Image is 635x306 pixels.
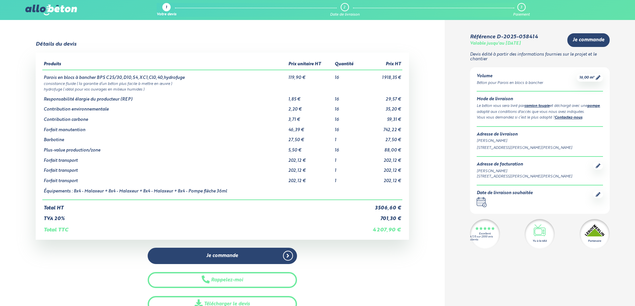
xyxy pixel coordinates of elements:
[477,145,603,151] div: [STREET_ADDRESS][PERSON_NAME][PERSON_NAME]
[361,123,402,133] td: 742,22 €
[477,74,543,79] div: Volume
[42,133,287,143] td: Barbotine
[42,173,287,184] td: Forfait transport
[287,173,333,184] td: 202,12 €
[361,173,402,184] td: 202,12 €
[361,70,402,81] td: 1 918,35 €
[330,3,360,17] a: 2 Date de livraison
[333,112,361,123] td: 16
[333,133,361,143] td: 1
[524,104,550,108] a: camion toupie
[42,81,402,86] td: consistance fluide ( la garantie d’un béton plus facile à mettre en œuvre )
[287,133,333,143] td: 27,50 €
[361,92,402,102] td: 29,57 €
[287,70,333,81] td: 119,90 €
[333,59,361,70] th: Quantité
[42,112,287,123] td: Contribution carbone
[148,248,297,264] a: Je commande
[287,123,333,133] td: 46,39 €
[343,5,345,10] div: 2
[287,153,333,163] td: 202,12 €
[477,97,603,102] div: Mode de livraison
[287,143,333,153] td: 5,50 €
[25,5,77,15] img: allobéton
[587,104,600,108] a: pompe
[513,3,530,17] a: 3 Paiement
[470,235,500,241] div: 4.7/5 sur 2300 avis clients
[42,184,287,200] td: Équipements : 8x4 - Malaxeur + 8x4 - Malaxeur + 8x4 - Malaxeur + 8x4 - Pompe flèche 36ml
[333,70,361,81] td: 16
[520,5,522,10] div: 3
[588,239,601,243] div: Partenaire
[36,41,76,47] div: Détails du devis
[333,173,361,184] td: 1
[573,37,604,43] span: Je commande
[477,103,603,115] div: Le béton vous sera livré par et déchargé avec une , adapté aux conditions d'accès que vous nous a...
[470,52,610,62] p: Devis édité à partir des informations fournies sur le projet et le chantier
[42,163,287,173] td: Forfait transport
[477,115,603,121] div: Vous vous demandez si c’est le plus adapté ? .
[477,162,572,167] div: Adresse de facturation
[287,163,333,173] td: 202,12 €
[477,132,603,137] div: Adresse de livraison
[361,211,402,222] td: 701,30 €
[42,70,287,81] td: Parois en blocs à bancher BPS C25/30,D10,S4,XC1,Cl0,40,hydrofuge
[157,3,176,17] a: 1 Votre devis
[477,174,572,179] div: [STREET_ADDRESS][PERSON_NAME][PERSON_NAME]
[567,33,610,47] a: Je commande
[470,34,538,40] div: Référence D-2025-058414
[287,59,333,70] th: Prix unitaire HT
[157,13,176,17] div: Votre devis
[42,143,287,153] td: Plus-value production/zone
[333,153,361,163] td: 1
[576,280,628,299] iframe: Help widget launcher
[287,102,333,112] td: 2,20 €
[287,92,333,102] td: 1,85 €
[42,153,287,163] td: Forfait transport
[42,222,362,233] td: Total TTC
[333,92,361,102] td: 16
[477,191,533,196] div: Date de livraison souhaitée
[479,232,491,235] div: Excellent
[555,116,582,120] a: Contactez-nous
[166,6,167,10] div: 1
[333,143,361,153] td: 16
[513,13,530,17] div: Paiement
[361,112,402,123] td: 59,31 €
[287,112,333,123] td: 3,71 €
[477,80,543,86] div: Béton pour Parois en blocs à bancher
[361,59,402,70] th: Prix HT
[42,211,362,222] td: TVA 20%
[42,102,287,112] td: Contribution environnementale
[361,143,402,153] td: 88,00 €
[330,13,360,17] div: Date de livraison
[361,102,402,112] td: 35,20 €
[42,59,287,70] th: Produits
[333,102,361,112] td: 16
[361,200,402,211] td: 3 506,60 €
[148,272,297,288] button: Rappelez-moi
[333,123,361,133] td: 16
[361,222,402,233] td: 4 207,90 €
[361,163,402,173] td: 202,12 €
[206,253,238,259] span: Je commande
[361,153,402,163] td: 202,12 €
[42,92,287,102] td: Responsabilité élargie du producteur (REP)
[533,239,547,243] div: Vu à la télé
[477,168,572,174] div: [PERSON_NAME]
[42,86,402,92] td: hydrofuge ( idéal pour vos ouvrages en milieux humides )
[470,41,521,46] div: Valable jusqu'au [DATE]
[333,163,361,173] td: 1
[361,133,402,143] td: 27,50 €
[42,123,287,133] td: Forfait manutention
[42,200,362,211] td: Total HT
[477,138,603,144] div: [PERSON_NAME]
